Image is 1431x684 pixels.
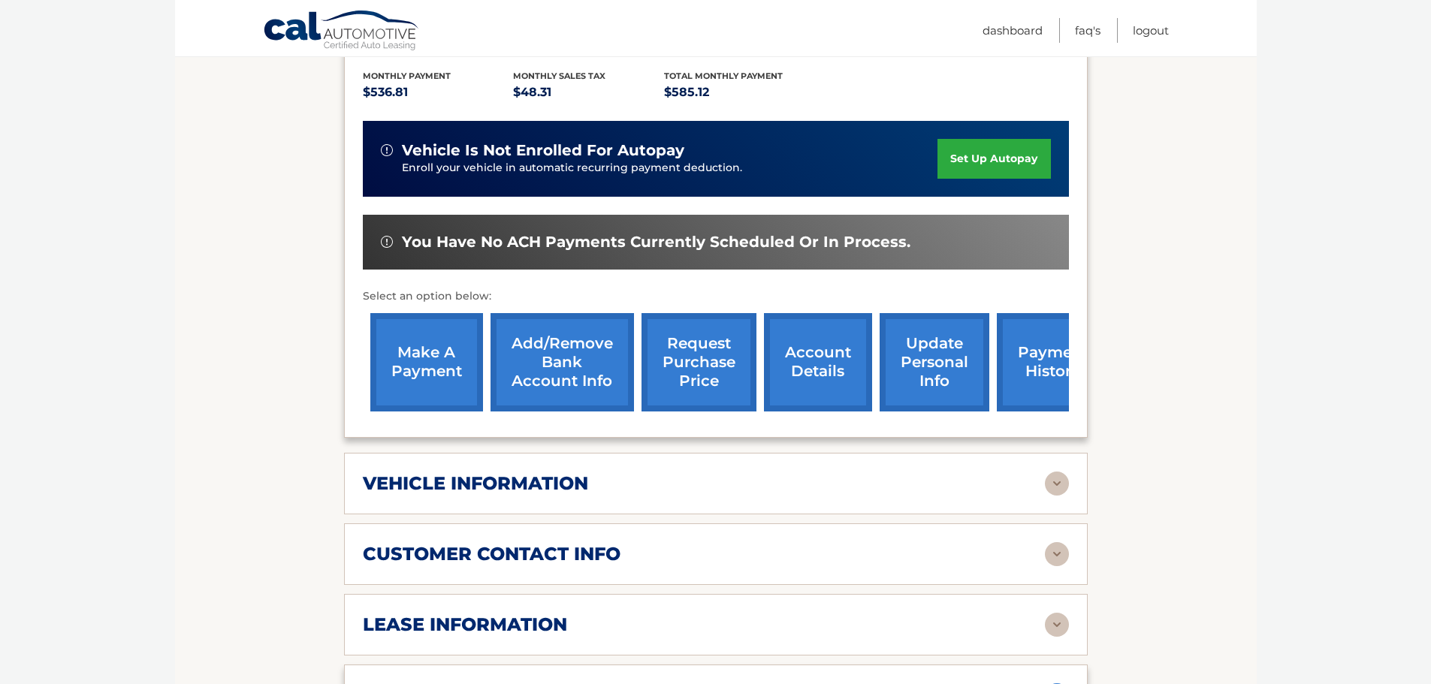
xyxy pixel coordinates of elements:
p: $585.12 [664,82,815,103]
a: account details [764,313,872,411]
p: Select an option below: [363,288,1069,306]
img: accordion-rest.svg [1045,542,1069,566]
a: FAQ's [1075,18,1100,43]
p: $48.31 [513,82,664,103]
a: update personal info [880,313,989,411]
a: Logout [1133,18,1169,43]
a: Cal Automotive [263,10,421,53]
span: Total Monthly Payment [664,71,783,81]
a: set up autopay [937,139,1050,179]
img: accordion-rest.svg [1045,613,1069,637]
a: Add/Remove bank account info [491,313,634,411]
img: alert-white.svg [381,236,393,248]
img: alert-white.svg [381,144,393,156]
p: Enroll your vehicle in automatic recurring payment deduction. [402,160,938,176]
a: make a payment [370,313,483,411]
h2: customer contact info [363,543,620,565]
img: accordion-rest.svg [1045,472,1069,496]
span: Monthly sales Tax [513,71,605,81]
a: payment history [997,313,1109,411]
h2: lease information [363,613,567,636]
span: vehicle is not enrolled for autopay [402,141,684,160]
a: request purchase price [642,313,756,411]
p: $536.81 [363,82,514,103]
span: Monthly Payment [363,71,451,81]
a: Dashboard [983,18,1043,43]
h2: vehicle information [363,472,588,495]
span: You have no ACH payments currently scheduled or in process. [402,233,910,252]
